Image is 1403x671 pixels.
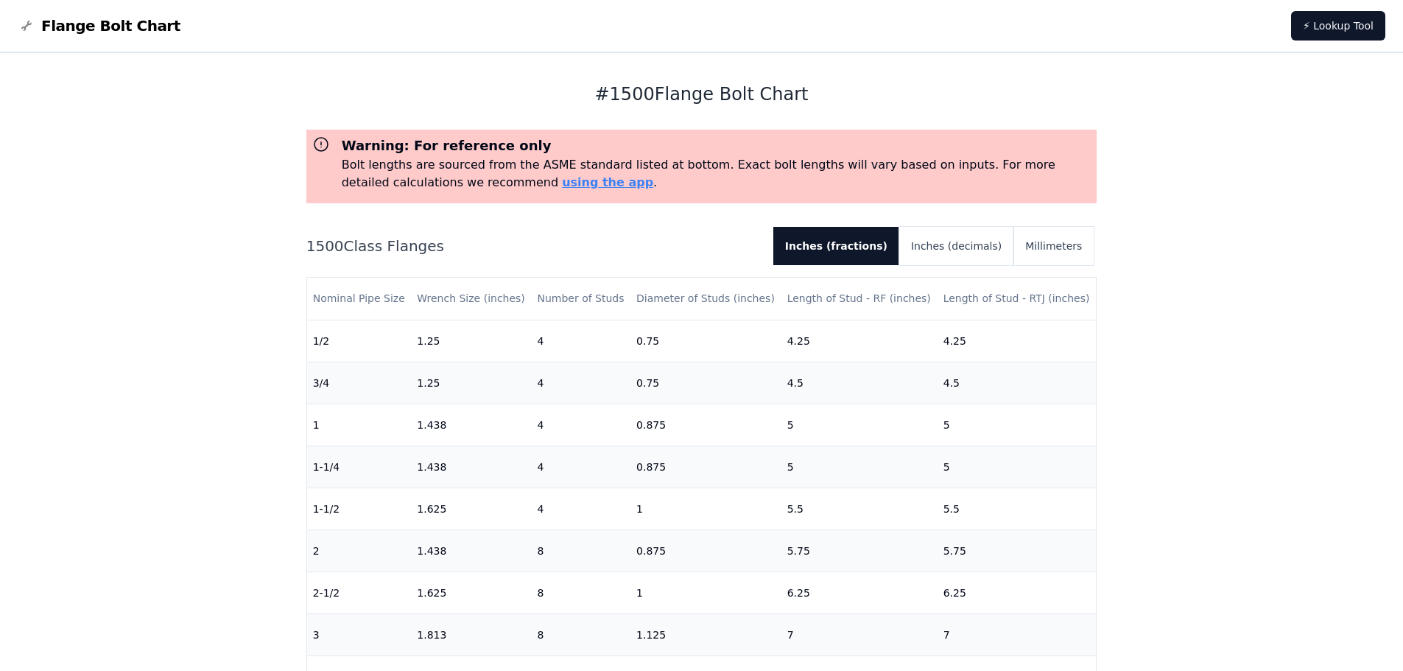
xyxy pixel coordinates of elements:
[531,614,630,656] td: 8
[306,82,1097,106] h1: # 1500 Flange Bolt Chart
[411,278,531,320] th: Wrench Size (inches)
[411,488,531,530] td: 1.625
[899,227,1013,265] button: Inches (decimals)
[630,572,781,614] td: 1
[781,572,938,614] td: 6.25
[781,530,938,572] td: 5.75
[411,446,531,488] td: 1.438
[1291,11,1385,41] a: ⚡ Lookup Tool
[630,530,781,572] td: 0.875
[307,488,412,530] td: 1-1/2
[411,614,531,656] td: 1.813
[307,320,412,362] td: 1/2
[773,227,899,265] button: Inches (fractions)
[411,320,531,362] td: 1.25
[531,278,630,320] th: Number of Studs
[630,614,781,656] td: 1.125
[938,488,1097,530] td: 5.5
[781,446,938,488] td: 5
[411,530,531,572] td: 1.438
[342,156,1091,192] p: Bolt lengths are sourced from the ASME standard listed at bottom. Exact bolt lengths will vary ba...
[531,404,630,446] td: 4
[531,362,630,404] td: 4
[938,446,1097,488] td: 5
[781,278,938,320] th: Length of Stud - RF (inches)
[18,15,180,36] a: Flange Bolt Chart LogoFlange Bolt Chart
[630,404,781,446] td: 0.875
[307,614,412,656] td: 3
[307,572,412,614] td: 2-1/2
[781,614,938,656] td: 7
[938,614,1097,656] td: 7
[307,404,412,446] td: 1
[307,530,412,572] td: 2
[630,362,781,404] td: 0.75
[41,15,180,36] span: Flange Bolt Chart
[411,362,531,404] td: 1.25
[307,362,412,404] td: 3/4
[938,404,1097,446] td: 5
[531,446,630,488] td: 4
[531,530,630,572] td: 8
[307,278,412,320] th: Nominal Pipe Size
[531,320,630,362] td: 4
[781,320,938,362] td: 4.25
[938,362,1097,404] td: 4.5
[531,572,630,614] td: 8
[630,488,781,530] td: 1
[938,530,1097,572] td: 5.75
[630,320,781,362] td: 0.75
[411,572,531,614] td: 1.625
[1013,227,1094,265] button: Millimeters
[342,136,1091,156] h3: Warning: For reference only
[411,404,531,446] td: 1.438
[781,488,938,530] td: 5.5
[938,320,1097,362] td: 4.25
[781,404,938,446] td: 5
[307,446,412,488] td: 1-1/4
[306,236,762,256] h2: 1500 Class Flanges
[938,572,1097,614] td: 6.25
[562,175,653,189] a: using the app
[630,278,781,320] th: Diameter of Studs (inches)
[781,362,938,404] td: 4.5
[630,446,781,488] td: 0.875
[18,17,35,35] img: Flange Bolt Chart Logo
[531,488,630,530] td: 4
[938,278,1097,320] th: Length of Stud - RTJ (inches)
